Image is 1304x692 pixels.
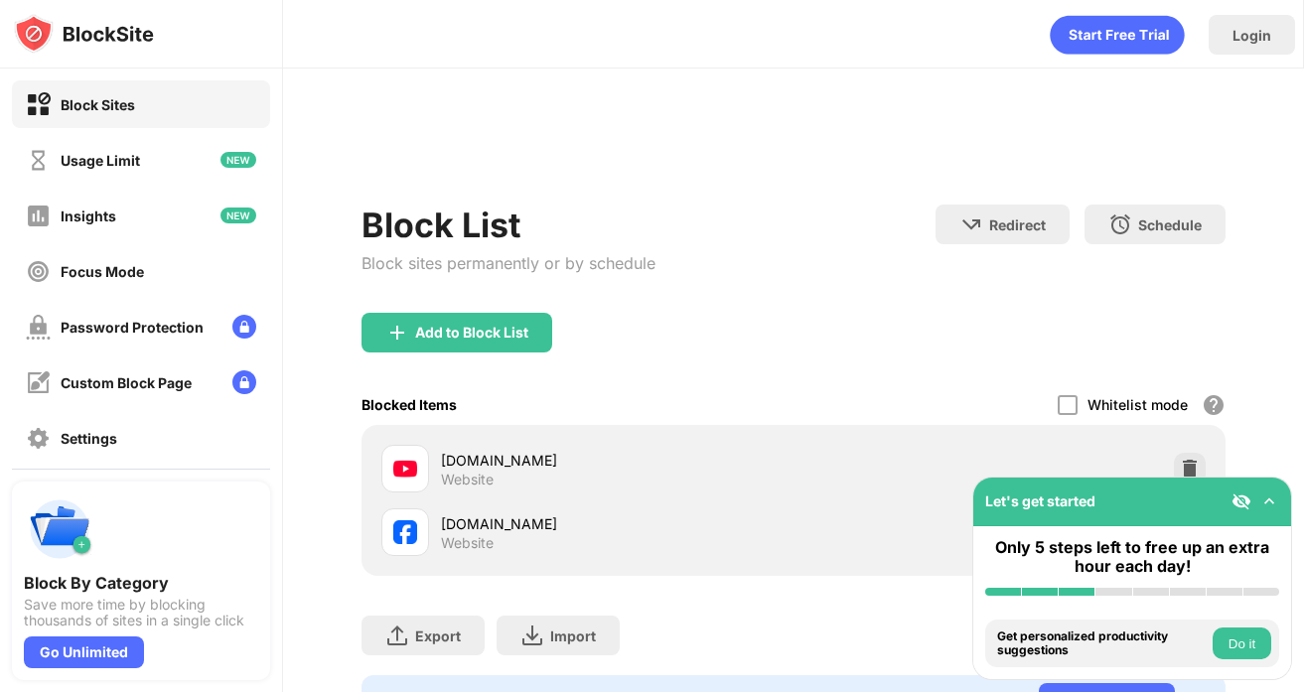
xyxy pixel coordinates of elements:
[550,627,596,644] div: Import
[24,636,144,668] div: Go Unlimited
[362,253,655,273] div: Block sites permanently or by schedule
[1232,491,1251,511] img: eye-not-visible.svg
[1232,27,1271,44] div: Login
[26,370,51,395] img: customize-block-page-off.svg
[26,259,51,284] img: focus-off.svg
[61,96,135,113] div: Block Sites
[997,629,1208,658] div: Get personalized productivity suggestions
[14,14,154,54] img: logo-blocksite.svg
[26,92,51,117] img: block-on.svg
[989,216,1046,233] div: Redirect
[362,205,655,245] div: Block List
[232,370,256,394] img: lock-menu.svg
[985,492,1095,509] div: Let's get started
[232,315,256,339] img: lock-menu.svg
[362,396,457,413] div: Blocked Items
[220,152,256,168] img: new-icon.svg
[220,208,256,223] img: new-icon.svg
[1259,491,1279,511] img: omni-setup-toggle.svg
[24,597,258,628] div: Save more time by blocking thousands of sites in a single click
[61,374,192,391] div: Custom Block Page
[26,148,51,173] img: time-usage-off.svg
[441,534,494,552] div: Website
[441,513,794,534] div: [DOMAIN_NAME]
[61,263,144,280] div: Focus Mode
[1050,15,1185,55] div: animation
[415,325,528,341] div: Add to Block List
[1087,396,1188,413] div: Whitelist mode
[61,208,116,224] div: Insights
[26,204,51,228] img: insights-off.svg
[61,430,117,447] div: Settings
[441,450,794,471] div: [DOMAIN_NAME]
[441,471,494,488] div: Website
[393,457,417,481] img: favicons
[415,627,461,644] div: Export
[1138,216,1202,233] div: Schedule
[26,315,51,340] img: password-protection-off.svg
[985,538,1279,576] div: Only 5 steps left to free up an extra hour each day!
[1213,627,1271,659] button: Do it
[393,520,417,544] img: favicons
[24,573,258,593] div: Block By Category
[61,152,140,169] div: Usage Limit
[24,493,95,565] img: push-categories.svg
[61,319,204,336] div: Password Protection
[362,124,1226,181] iframe: Banner
[26,426,51,451] img: settings-off.svg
